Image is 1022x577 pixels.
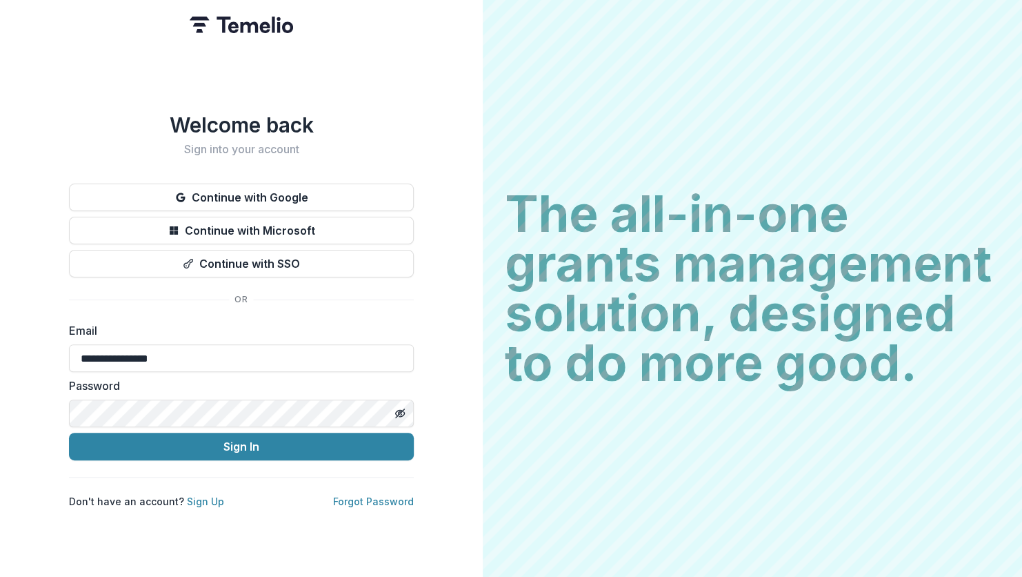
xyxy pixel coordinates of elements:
button: Toggle password visibility [389,402,411,424]
h1: Welcome back [69,113,414,137]
a: Sign Up [187,496,224,507]
button: Continue with SSO [69,250,414,277]
h2: Sign into your account [69,143,414,156]
button: Continue with Microsoft [69,217,414,244]
label: Password [69,378,405,394]
p: Don't have an account? [69,494,224,509]
button: Sign In [69,433,414,460]
img: Temelio [190,17,293,33]
button: Continue with Google [69,184,414,211]
label: Email [69,322,405,339]
a: Forgot Password [333,496,414,507]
